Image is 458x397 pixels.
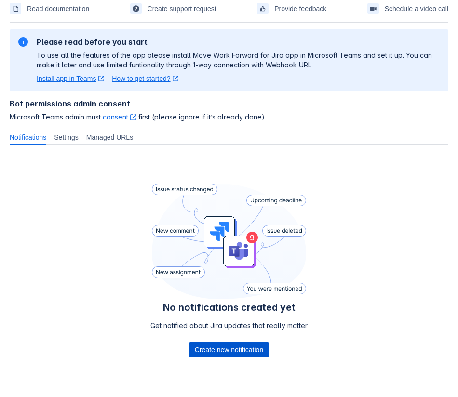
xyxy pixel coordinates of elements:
span: Microsoft Teams admin must first (please ignore if it’s already done). [10,112,448,122]
span: Managed URLs [86,132,133,142]
h2: Please read before you start [37,37,441,47]
a: consent [103,113,136,121]
span: Provide feedback [274,1,326,16]
a: Create support request [130,1,216,16]
span: Read documentation [27,1,89,16]
div: Button group [189,342,269,357]
span: videoCall [369,5,377,13]
a: Schedule a video call [367,1,448,16]
p: To use all the features of the app please install Move Work Forward for Jira app in Microsoft Tea... [37,51,441,70]
a: Provide feedback [257,1,326,16]
button: Create new notification [189,342,269,357]
span: feedback [259,5,267,13]
h4: No notifications created yet [150,302,308,313]
span: Create new notification [195,342,263,357]
span: information [17,36,29,48]
p: Get notified about Jira updates that really matter [150,321,308,331]
span: support [132,5,140,13]
span: Create support request [148,1,216,16]
span: Notifications [10,132,46,142]
a: How to get started? [112,74,178,83]
h4: Bot permissions admin consent [10,99,448,108]
span: Schedule a video call [385,1,448,16]
span: documentation [12,5,19,13]
a: Install app in Teams [37,74,104,83]
span: Settings [54,132,79,142]
a: Read documentation [10,1,89,16]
